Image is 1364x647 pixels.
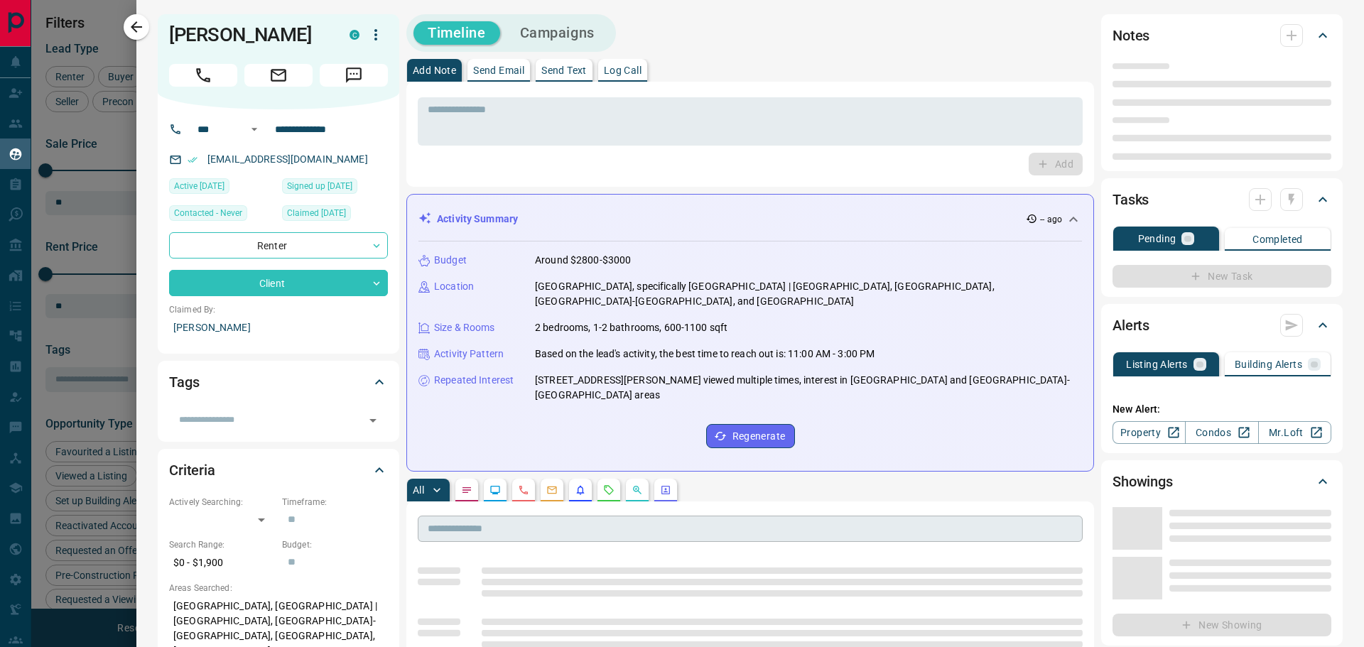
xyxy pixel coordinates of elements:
[434,320,495,335] p: Size & Rooms
[174,179,224,193] span: Active [DATE]
[660,484,671,496] svg: Agent Actions
[541,65,587,75] p: Send Text
[1252,234,1303,244] p: Completed
[1138,234,1176,244] p: Pending
[282,205,388,225] div: Mon Aug 11 2025
[434,373,514,388] p: Repeated Interest
[282,538,388,551] p: Budget:
[169,303,388,316] p: Claimed By:
[320,64,388,87] span: Message
[207,153,368,165] a: [EMAIL_ADDRESS][DOMAIN_NAME]
[603,484,615,496] svg: Requests
[169,538,275,551] p: Search Range:
[575,484,586,496] svg: Listing Alerts
[632,484,643,496] svg: Opportunities
[169,64,237,87] span: Call
[413,21,500,45] button: Timeline
[473,65,524,75] p: Send Email
[1113,24,1149,47] h2: Notes
[350,30,359,40] div: condos.ca
[706,424,795,448] button: Regenerate
[244,64,313,87] span: Email
[1113,308,1331,342] div: Alerts
[1040,213,1062,226] p: -- ago
[418,206,1082,232] div: Activity Summary-- ago
[535,253,631,268] p: Around $2800-$3000
[535,320,727,335] p: 2 bedrooms, 1-2 bathrooms, 600-1100 sqft
[287,206,346,220] span: Claimed [DATE]
[169,371,199,393] h2: Tags
[169,316,388,339] p: [PERSON_NAME]
[1113,188,1149,211] h2: Tasks
[506,21,609,45] button: Campaigns
[169,453,388,487] div: Criteria
[363,411,383,430] button: Open
[169,23,328,46] h1: [PERSON_NAME]
[413,485,424,495] p: All
[169,270,388,296] div: Client
[174,206,242,220] span: Contacted - Never
[1113,464,1331,499] div: Showings
[169,232,388,259] div: Renter
[1113,402,1331,417] p: New Alert:
[169,582,388,594] p: Areas Searched:
[169,459,215,482] h2: Criteria
[434,279,474,294] p: Location
[246,121,263,138] button: Open
[1113,470,1173,493] h2: Showings
[282,496,388,509] p: Timeframe:
[535,279,1082,309] p: [GEOGRAPHIC_DATA], specifically [GEOGRAPHIC_DATA] | [GEOGRAPHIC_DATA], [GEOGRAPHIC_DATA], [GEOGRA...
[604,65,642,75] p: Log Call
[169,551,275,575] p: $0 - $1,900
[518,484,529,496] svg: Calls
[434,347,504,361] p: Activity Pattern
[282,178,388,198] div: Thu Jun 23 2022
[169,496,275,509] p: Actively Searching:
[1126,359,1188,369] p: Listing Alerts
[1113,314,1149,337] h2: Alerts
[413,65,456,75] p: Add Note
[1113,421,1186,444] a: Property
[1113,18,1331,53] div: Notes
[1235,359,1302,369] p: Building Alerts
[437,212,518,227] p: Activity Summary
[188,155,197,165] svg: Email Verified
[287,179,352,193] span: Signed up [DATE]
[169,365,388,399] div: Tags
[169,178,275,198] div: Fri Aug 08 2025
[546,484,558,496] svg: Emails
[489,484,501,496] svg: Lead Browsing Activity
[461,484,472,496] svg: Notes
[1258,421,1331,444] a: Mr.Loft
[535,373,1082,403] p: [STREET_ADDRESS][PERSON_NAME] viewed multiple times, interest in [GEOGRAPHIC_DATA] and [GEOGRAPHI...
[1113,183,1331,217] div: Tasks
[535,347,875,361] p: Based on the lead's activity, the best time to reach out is: 11:00 AM - 3:00 PM
[434,253,467,268] p: Budget
[1185,421,1258,444] a: Condos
